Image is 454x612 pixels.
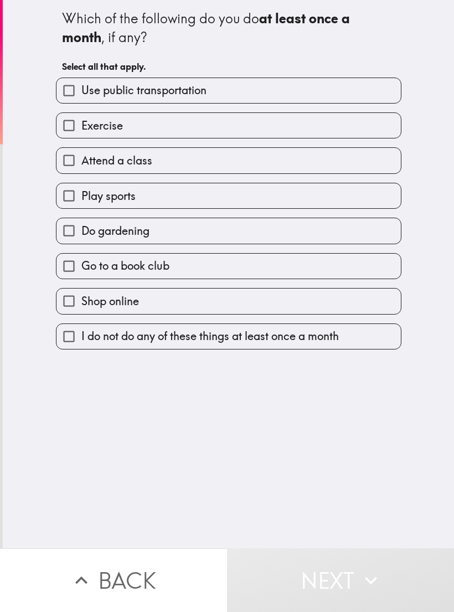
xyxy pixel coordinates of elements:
[81,188,136,204] span: Play sports
[81,83,207,98] span: Use public transportation
[81,223,149,239] span: Do gardening
[227,548,454,612] button: Next
[56,289,401,313] button: Shop online
[81,328,339,344] span: I do not do any of these things at least once a month
[56,78,401,103] button: Use public transportation
[56,183,401,208] button: Play sports
[62,9,395,47] div: Which of the following do you do , if any?
[81,153,152,168] span: Attend a class
[81,258,169,274] span: Go to a book club
[56,324,401,349] button: I do not do any of these things at least once a month
[56,113,401,138] button: Exercise
[62,10,353,45] b: at least once a month
[56,148,401,173] button: Attend a class
[81,118,123,133] span: Exercise
[81,294,139,309] span: Shop online
[56,254,401,279] button: Go to a book club
[62,60,395,73] h6: Select all that apply.
[56,218,401,243] button: Do gardening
